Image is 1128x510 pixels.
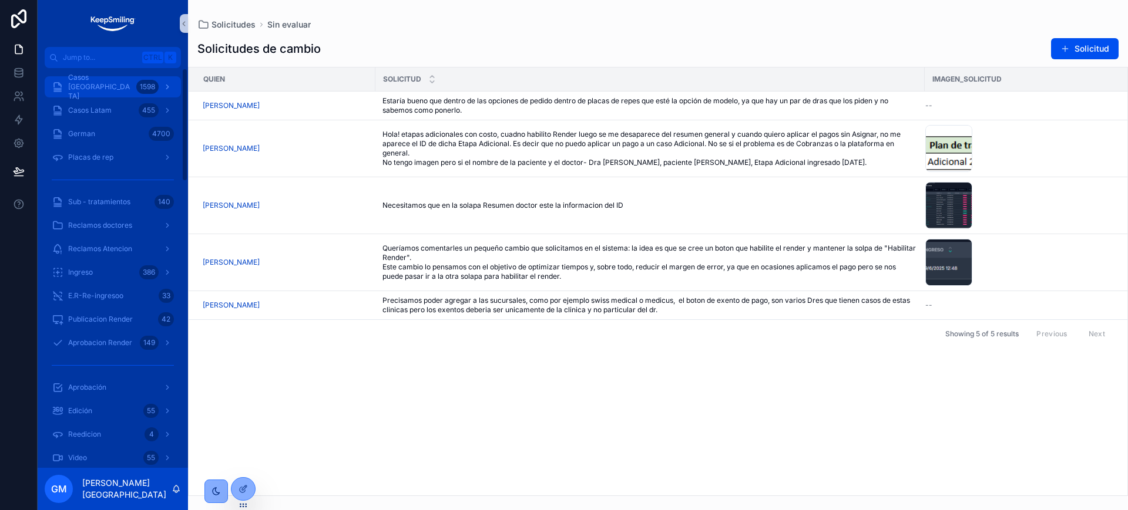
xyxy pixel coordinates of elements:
[382,201,623,210] span: Necesitamos que en la solapa Resumen doctor este la informacion del ID
[142,52,163,63] span: Ctrl
[68,430,101,439] span: Reedicion
[197,19,256,31] a: Solicitudes
[382,96,918,115] span: Estaría bueno que dentro de las opciones de pedido dentro de placas de repes que esté la opción d...
[68,383,106,392] span: Aprobación
[383,75,421,84] span: solicitud
[45,285,181,306] a: E.R-Re-ingresoo33
[166,53,175,62] span: K
[45,123,181,144] a: German4700
[45,215,181,236] a: Reclamos doctores
[925,101,932,110] span: --
[68,315,133,324] span: Publicacion Render
[203,258,260,267] a: [PERSON_NAME]
[145,427,159,441] div: 4
[159,289,174,303] div: 33
[68,453,87,462] span: Video
[932,75,1002,84] span: Imagen_solicitud
[143,451,159,465] div: 55
[45,424,181,445] a: Reedicion4
[68,129,95,139] span: German
[155,195,174,209] div: 140
[63,53,137,62] span: Jump to...
[82,477,172,501] p: [PERSON_NAME][GEOGRAPHIC_DATA]
[197,40,321,57] h1: Solicitudes de cambio
[382,130,918,167] span: Hola! etapas adicionales con costo, cuadno habilito Render luego se me desaparece del resumen gen...
[139,265,159,279] div: 386
[68,338,132,347] span: Aprobacion Render
[143,404,159,418] div: 55
[45,147,181,168] a: Placas de rep
[211,19,256,31] span: Solicitudes
[68,153,113,162] span: Placas de rep
[45,100,181,121] a: Casos Latam455
[45,332,181,353] a: Aprobacion Render149
[45,47,181,68] button: Jump to...CtrlK
[45,400,181,421] a: Edición55
[267,19,311,31] a: Sin evaluar
[1051,38,1119,59] button: Solicitud
[45,309,181,330] a: Publicacion Render42
[203,75,225,84] span: quien
[68,406,92,416] span: Edición
[68,244,132,254] span: Reclamos Atencion
[45,76,181,97] a: Casos [GEOGRAPHIC_DATA]1598
[203,101,260,110] a: [PERSON_NAME]
[68,291,123,300] span: E.R-Re-ingresoo
[203,144,260,153] a: [PERSON_NAME]
[140,336,159,350] div: 149
[382,296,918,315] span: Precisamos poder agregar a las sucursales, como por ejemplo swiss medical o medicus, el boton de ...
[51,482,67,496] span: GM
[45,238,181,259] a: Reclamos Atencion
[925,300,932,310] span: --
[68,197,130,207] span: Sub - tratamientos
[158,312,174,326] div: 42
[45,447,181,468] a: Video55
[68,106,112,115] span: Casos Latam
[45,262,181,283] a: Ingreso386
[136,80,159,94] div: 1598
[45,191,181,212] a: Sub - tratamientos140
[149,127,174,141] div: 4700
[382,244,918,281] span: Queríamos comentarles un pequeño cambio que solicitamos en el sistema: la idea es que se cree un ...
[68,73,132,101] span: Casos [GEOGRAPHIC_DATA]
[203,300,260,310] a: [PERSON_NAME]
[89,14,136,33] img: App logo
[139,103,159,117] div: 455
[203,201,260,210] a: [PERSON_NAME]
[45,377,181,398] a: Aprobación
[945,329,1019,339] span: Showing 5 of 5 results
[68,268,93,277] span: Ingreso
[68,221,132,230] span: Reclamos doctores
[38,68,188,468] div: scrollable content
